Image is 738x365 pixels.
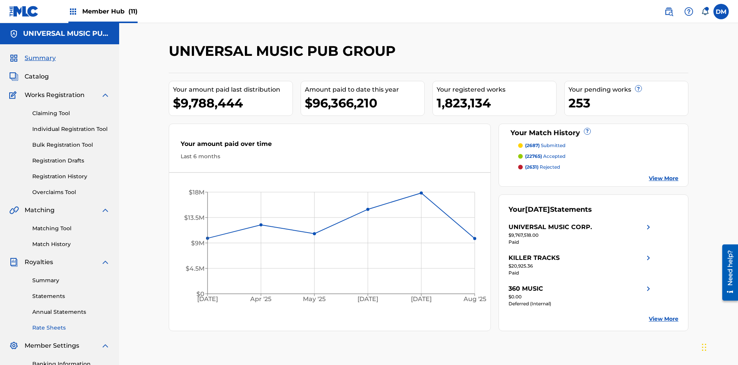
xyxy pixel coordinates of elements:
[411,296,432,303] tspan: [DATE]
[250,296,272,303] tspan: Apr '25
[173,85,293,94] div: Your amount paid last distribution
[32,109,110,117] a: Claiming Tool
[25,258,53,267] span: Royalties
[684,7,693,16] img: help
[32,141,110,149] a: Bulk Registration Tool
[437,85,556,94] div: Your registered works
[518,142,679,149] a: (2687) submitted
[509,128,679,138] div: Your Match History
[509,263,653,270] div: $20,925.36
[32,324,110,332] a: Rate Sheets
[9,72,49,81] a: CatalogCatalog
[32,276,110,285] a: Summary
[32,157,110,165] a: Registration Drafts
[181,152,479,161] div: Last 6 months
[509,300,653,307] div: Deferred (Internal)
[9,90,19,100] img: Works Registration
[191,239,204,247] tspan: $9M
[664,7,673,16] img: search
[32,308,110,316] a: Annual Statements
[358,296,379,303] tspan: [DATE]
[128,8,138,15] span: (11)
[25,90,85,100] span: Works Registration
[635,85,642,92] span: ?
[525,164,539,170] span: (2631)
[681,4,696,19] div: Help
[644,253,653,263] img: right chevron icon
[9,29,18,39] img: Accounts
[101,90,110,100] img: expand
[716,241,738,305] iframe: Resource Center
[197,296,218,303] tspan: [DATE]
[518,153,679,160] a: (22765) accepted
[32,240,110,248] a: Match History
[9,206,19,215] img: Matching
[525,205,550,214] span: [DATE]
[525,153,542,159] span: (22765)
[9,54,18,63] img: Summary
[32,125,110,133] a: Individual Registration Tool
[303,296,326,303] tspan: May '25
[463,296,486,303] tspan: Aug '25
[525,142,540,148] span: (2687)
[32,188,110,196] a: Overclaims Tool
[644,284,653,293] img: right chevron icon
[32,224,110,233] a: Matching Tool
[196,290,204,298] tspan: $0
[649,174,678,182] a: View More
[701,8,709,15] div: Notifications
[568,94,688,112] div: 253
[9,258,18,267] img: Royalties
[186,265,204,272] tspan: $4.5M
[23,29,110,38] h5: UNIVERSAL MUSIC PUB GROUP
[661,4,676,19] a: Public Search
[101,206,110,215] img: expand
[9,72,18,81] img: Catalog
[509,293,653,300] div: $0.00
[702,336,706,359] div: Drag
[509,232,653,239] div: $9,767,518.00
[82,7,138,16] span: Member Hub
[68,7,78,16] img: Top Rightsholders
[509,253,653,276] a: KILLER TRACKSright chevron icon$20,925.36Paid
[437,94,556,112] div: 1,823,134
[305,85,424,94] div: Amount paid to date this year
[32,292,110,300] a: Statements
[509,223,592,232] div: UNIVERSAL MUSIC CORP.
[32,172,110,181] a: Registration History
[25,72,49,81] span: Catalog
[509,223,653,246] a: UNIVERSAL MUSIC CORP.right chevron icon$9,767,518.00Paid
[509,253,560,263] div: KILLER TRACKS
[525,142,565,149] p: submitted
[584,128,590,134] span: ?
[509,204,592,215] div: Your Statements
[525,164,560,171] p: rejected
[25,206,55,215] span: Matching
[25,54,56,63] span: Summary
[173,94,293,112] div: $9,788,444
[509,270,653,276] div: Paid
[9,54,56,63] a: SummarySummary
[700,328,738,365] iframe: Chat Widget
[169,42,399,60] h2: UNIVERSAL MUSIC PUB GROUP
[509,284,543,293] div: 360 MUSIC
[509,284,653,307] a: 360 MUSICright chevron icon$0.00Deferred (Internal)
[644,223,653,232] img: right chevron icon
[181,139,479,152] div: Your amount paid over time
[25,341,79,350] span: Member Settings
[101,258,110,267] img: expand
[518,164,679,171] a: (2631) rejected
[101,341,110,350] img: expand
[189,189,204,196] tspan: $18M
[305,94,424,112] div: $96,366,210
[9,341,18,350] img: Member Settings
[525,153,565,160] p: accepted
[568,85,688,94] div: Your pending works
[184,214,204,221] tspan: $13.5M
[649,315,678,323] a: View More
[509,239,653,246] div: Paid
[713,4,729,19] div: User Menu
